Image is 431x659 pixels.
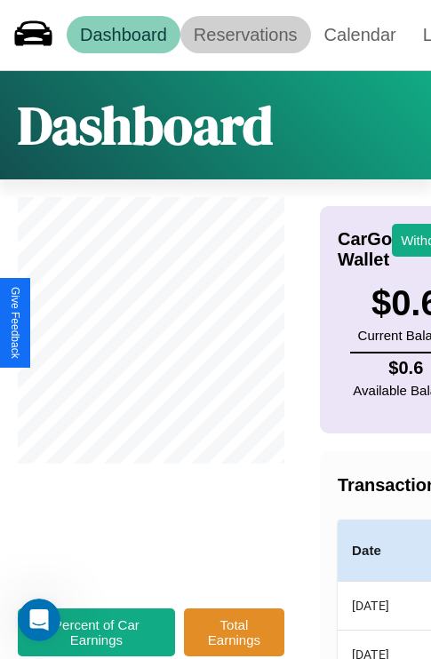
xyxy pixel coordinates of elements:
[18,608,175,656] button: Percent of Car Earnings
[311,16,410,53] a: Calendar
[180,16,311,53] a: Reservations
[338,582,419,631] th: [DATE]
[18,89,273,162] h1: Dashboard
[18,599,60,641] iframe: Intercom live chat
[352,540,405,561] h4: Date
[338,229,392,270] h4: CarGo Wallet
[67,16,180,53] a: Dashboard
[9,287,21,359] div: Give Feedback
[184,608,284,656] button: Total Earnings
